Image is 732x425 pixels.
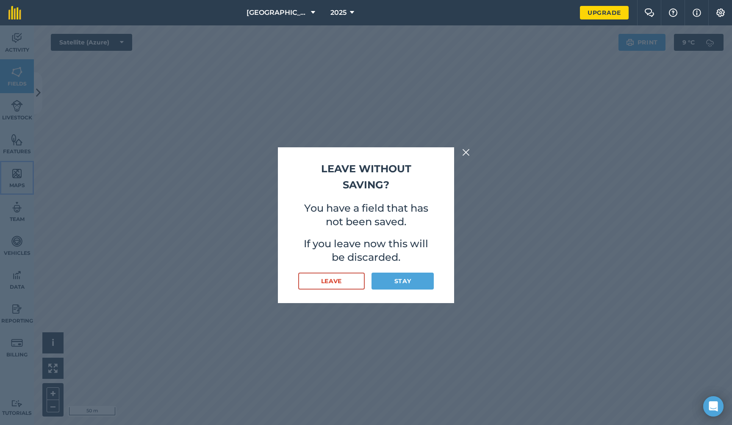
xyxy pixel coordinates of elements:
img: A cog icon [715,8,726,17]
a: Upgrade [580,6,629,19]
span: [GEOGRAPHIC_DATA] [247,8,308,18]
h2: Leave without saving? [298,161,434,193]
button: Leave [298,273,365,290]
img: fieldmargin Logo [8,6,21,19]
p: If you leave now this will be discarded. [298,237,434,264]
div: Open Intercom Messenger [703,396,724,417]
span: 2025 [330,8,347,18]
img: svg+xml;base64,PHN2ZyB4bWxucz0iaHR0cDovL3d3dy53My5vcmcvMjAwMC9zdmciIHdpZHRoPSIyMiIgaGVpZ2h0PSIzMC... [462,147,470,157]
img: A question mark icon [668,8,678,17]
p: You have a field that has not been saved. [298,201,434,229]
img: Two speech bubbles overlapping with the left bubble in the forefront [644,8,654,17]
button: Stay [372,273,434,290]
img: svg+xml;base64,PHN2ZyB4bWxucz0iaHR0cDovL3d3dy53My5vcmcvMjAwMC9zdmciIHdpZHRoPSIxNyIgaGVpZ2h0PSIxNy... [693,8,701,18]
